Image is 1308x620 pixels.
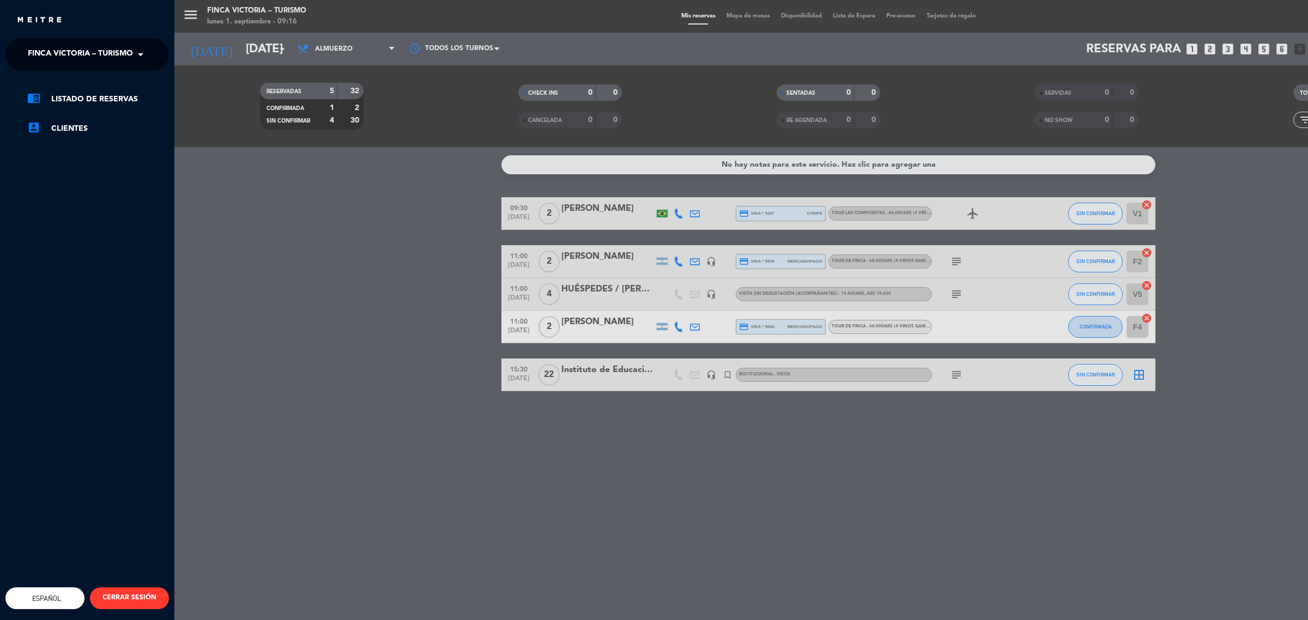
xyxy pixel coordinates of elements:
[27,122,169,135] a: account_boxClientes
[16,16,63,25] img: MEITRE
[29,594,61,603] span: Español
[28,43,133,66] span: FINCA VICTORIA – TURISMO
[27,93,169,106] a: chrome_reader_modeListado de Reservas
[27,121,40,134] i: account_box
[90,587,169,609] button: CERRAR SESIÓN
[27,92,40,105] i: chrome_reader_mode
